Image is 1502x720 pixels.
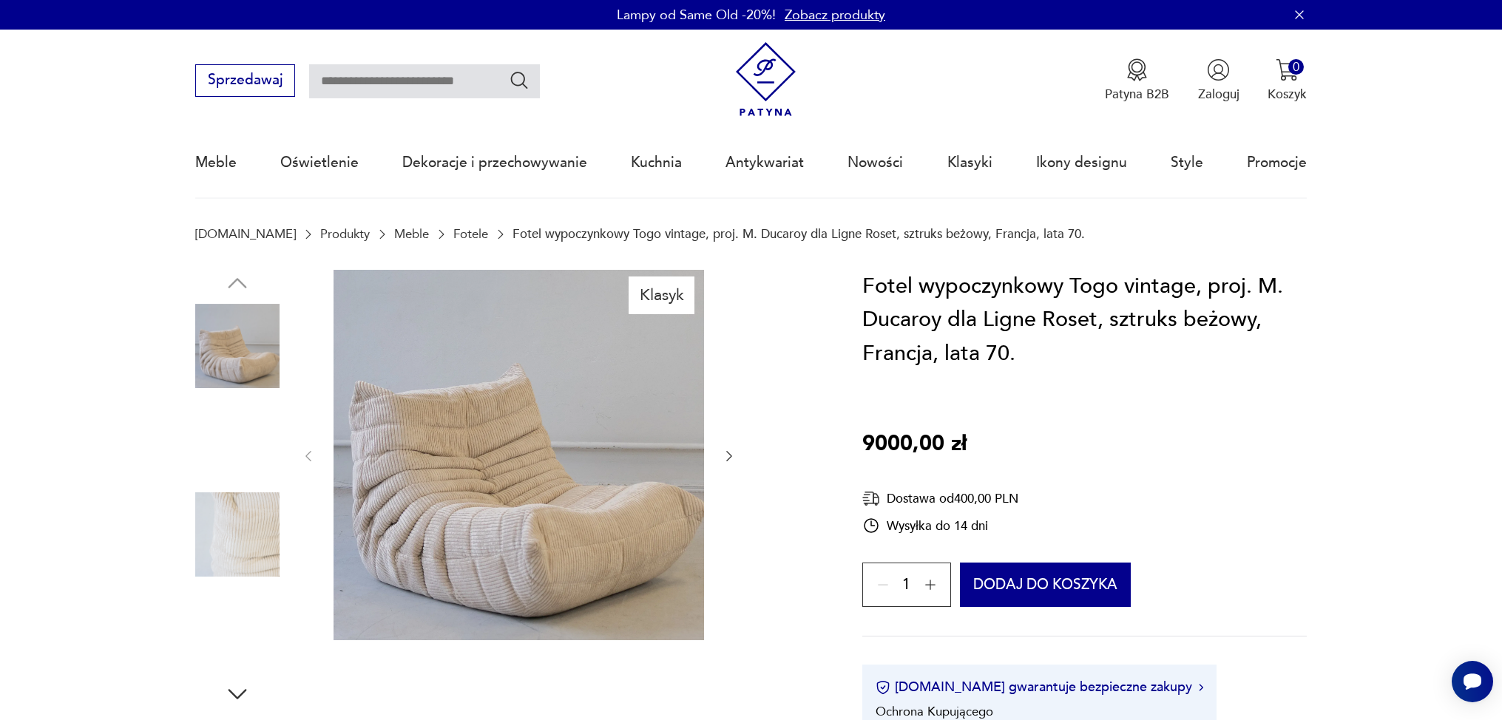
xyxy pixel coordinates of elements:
[512,227,1085,241] p: Fotel wypoczynkowy Togo vintage, proj. M. Ducaroy dla Ligne Roset, sztruks beżowy, Francja, lata 70.
[725,129,804,197] a: Antykwariat
[617,6,776,24] p: Lampy od Same Old -20%!
[1288,59,1304,75] div: 0
[195,129,237,197] a: Meble
[631,129,682,197] a: Kuchnia
[728,42,803,117] img: Patyna - sklep z meblami i dekoracjami vintage
[1126,58,1149,81] img: Ikona medalu
[960,563,1131,607] button: Dodaj do koszyka
[509,69,530,91] button: Szukaj
[1105,86,1169,103] p: Patyna B2B
[334,270,704,640] img: Zdjęcie produktu Fotel wypoczynkowy Togo vintage, proj. M. Ducaroy dla Ligne Roset, sztruks beżow...
[1199,684,1203,691] img: Ikona strzałki w prawo
[876,678,1203,696] button: [DOMAIN_NAME] gwarantuje bezpieczne zakupy
[629,276,694,313] div: Klasyk
[195,227,296,241] a: [DOMAIN_NAME]
[195,64,295,97] button: Sprzedawaj
[862,489,880,508] img: Ikona dostawy
[876,680,890,695] img: Ikona certyfikatu
[1171,129,1203,197] a: Style
[1105,58,1169,103] a: Ikona medaluPatyna B2B
[280,129,359,197] a: Oświetlenie
[902,580,910,591] span: 1
[195,492,280,577] img: Zdjęcie produktu Fotel wypoczynkowy Togo vintage, proj. M. Ducaroy dla Ligne Roset, sztruks beżow...
[947,129,992,197] a: Klasyki
[862,427,967,461] p: 9000,00 zł
[1207,58,1230,81] img: Ikonka użytkownika
[862,489,1018,508] div: Dostawa od 400,00 PLN
[785,6,885,24] a: Zobacz produkty
[195,304,280,388] img: Zdjęcie produktu Fotel wypoczynkowy Togo vintage, proj. M. Ducaroy dla Ligne Roset, sztruks beżow...
[195,398,280,482] img: Zdjęcie produktu Fotel wypoczynkowy Togo vintage, proj. M. Ducaroy dla Ligne Roset, sztruks beżow...
[1276,58,1299,81] img: Ikona koszyka
[402,129,587,197] a: Dekoracje i przechowywanie
[862,270,1307,371] h1: Fotel wypoczynkowy Togo vintage, proj. M. Ducaroy dla Ligne Roset, sztruks beżowy, Francja, lata 70.
[195,75,295,87] a: Sprzedawaj
[1268,58,1307,103] button: 0Koszyk
[1247,129,1307,197] a: Promocje
[1452,661,1493,702] iframe: Smartsupp widget button
[1198,86,1239,103] p: Zaloguj
[1198,58,1239,103] button: Zaloguj
[1268,86,1307,103] p: Koszyk
[1105,58,1169,103] button: Patyna B2B
[876,703,993,720] li: Ochrona Kupującego
[195,586,280,670] img: Zdjęcie produktu Fotel wypoczynkowy Togo vintage, proj. M. Ducaroy dla Ligne Roset, sztruks beżow...
[394,227,429,241] a: Meble
[848,129,903,197] a: Nowości
[862,517,1018,534] div: Wysyłka do 14 dni
[453,227,488,241] a: Fotele
[320,227,370,241] a: Produkty
[1036,129,1127,197] a: Ikony designu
